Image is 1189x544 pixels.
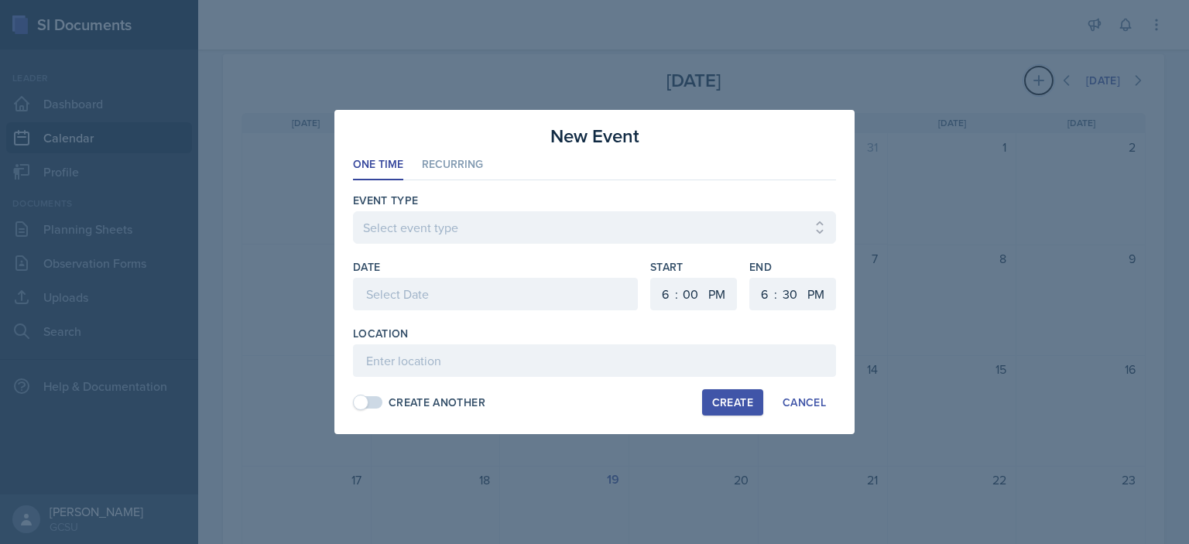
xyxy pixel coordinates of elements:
h3: New Event [550,122,639,150]
button: Cancel [773,389,836,416]
input: Enter location [353,344,836,377]
div: Create Another [389,395,485,411]
div: Cancel [783,396,826,409]
li: Recurring [422,150,483,180]
label: Location [353,326,409,341]
button: Create [702,389,763,416]
div: : [774,285,777,303]
label: End [749,259,836,275]
label: Event Type [353,193,419,208]
label: Date [353,259,380,275]
div: : [675,285,678,303]
div: Create [712,396,753,409]
label: Start [650,259,737,275]
li: One Time [353,150,403,180]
